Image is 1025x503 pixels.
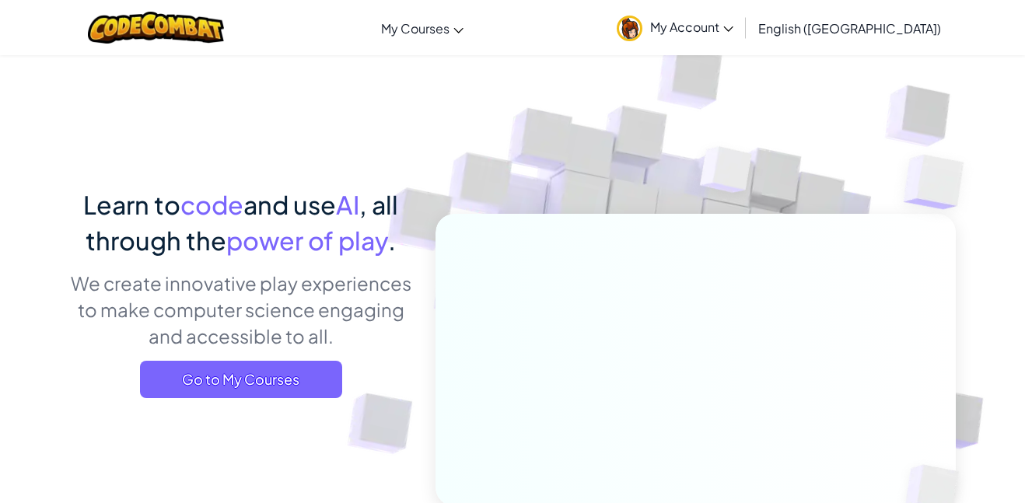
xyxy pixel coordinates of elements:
[388,225,396,256] span: .
[140,361,342,398] a: Go to My Courses
[88,12,224,44] img: CodeCombat logo
[671,116,783,232] img: Overlap cubes
[69,270,412,349] p: We create innovative play experiences to make computer science engaging and accessible to all.
[83,189,180,220] span: Learn to
[180,189,243,220] span: code
[750,7,949,49] a: English ([GEOGRAPHIC_DATA])
[758,20,941,37] span: English ([GEOGRAPHIC_DATA])
[617,16,642,41] img: avatar
[373,7,471,49] a: My Courses
[381,20,450,37] span: My Courses
[609,3,741,52] a: My Account
[873,117,1007,248] img: Overlap cubes
[226,225,388,256] span: power of play
[650,19,733,35] span: My Account
[243,189,336,220] span: and use
[336,189,359,220] span: AI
